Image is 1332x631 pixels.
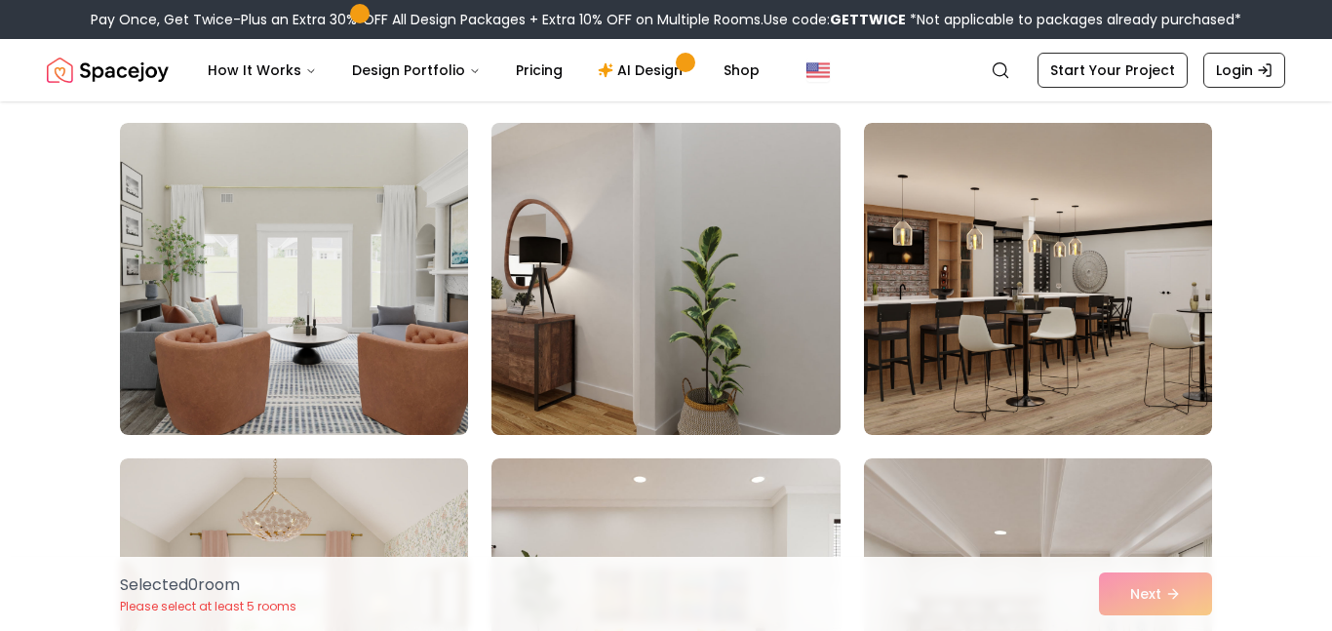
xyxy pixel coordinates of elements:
div: Pay Once, Get Twice-Plus an Extra 30% OFF All Design Packages + Extra 10% OFF on Multiple Rooms. [91,10,1241,29]
a: Shop [708,51,775,90]
button: How It Works [192,51,333,90]
p: Selected 0 room [120,573,296,597]
span: Use code: [764,10,906,29]
a: Login [1203,53,1285,88]
img: United States [806,59,830,82]
b: GETTWICE [830,10,906,29]
a: Start Your Project [1038,53,1188,88]
img: Room room-2 [483,115,848,443]
span: *Not applicable to packages already purchased* [906,10,1241,29]
a: Pricing [500,51,578,90]
button: Design Portfolio [336,51,496,90]
img: Room room-1 [120,123,468,435]
a: Spacejoy [47,51,169,90]
img: Room room-3 [864,123,1212,435]
p: Please select at least 5 rooms [120,599,296,614]
nav: Global [47,39,1285,101]
nav: Main [192,51,775,90]
a: AI Design [582,51,704,90]
img: Spacejoy Logo [47,51,169,90]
